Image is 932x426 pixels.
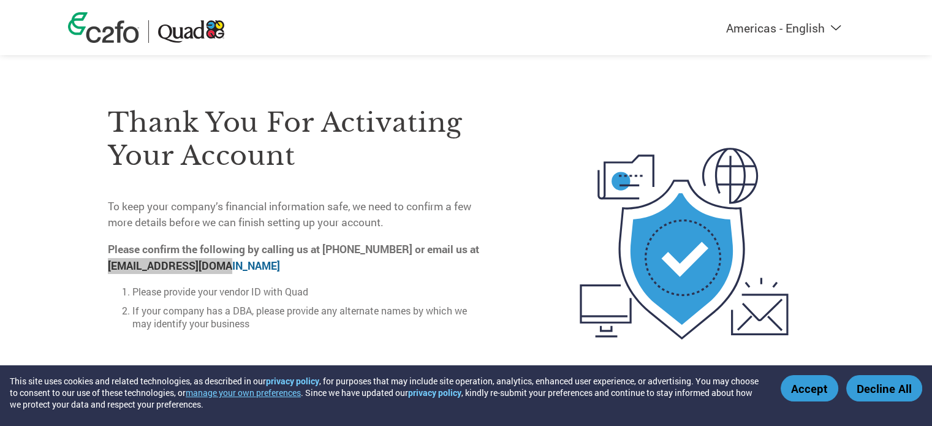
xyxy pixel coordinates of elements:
[68,12,139,43] img: c2fo logo
[10,375,763,410] div: This site uses cookies and related technologies, as described in our , for purposes that may incl...
[132,304,488,330] li: If your company has a DBA, please provide any alternate names by which we may identify your business
[108,106,488,172] h3: Thank you for activating your account
[846,375,922,401] button: Decline All
[266,375,319,387] a: privacy policy
[558,80,811,408] img: activated
[132,285,488,298] li: Please provide your vendor ID with Quad
[158,20,225,43] img: Quad
[781,375,838,401] button: Accept
[408,387,461,398] a: privacy policy
[108,242,479,272] strong: Please confirm the following by calling us at [PHONE_NUMBER] or email us at
[108,199,488,231] p: To keep your company’s financial information safe, we need to confirm a few more details before w...
[186,387,301,398] button: manage your own preferences
[108,259,280,273] a: [EMAIL_ADDRESS][DOMAIN_NAME]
